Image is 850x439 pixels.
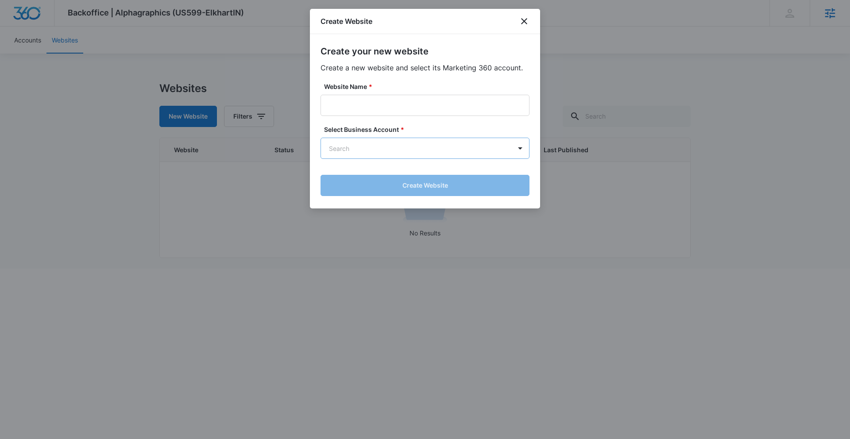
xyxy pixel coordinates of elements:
label: Select Business Account [324,125,533,134]
button: close [519,16,529,27]
h1: Create Website [321,16,372,27]
label: Website Name [324,82,533,91]
p: Create a new website and select its Marketing 360 account. [321,62,529,73]
h2: Create your new website [321,45,529,58]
